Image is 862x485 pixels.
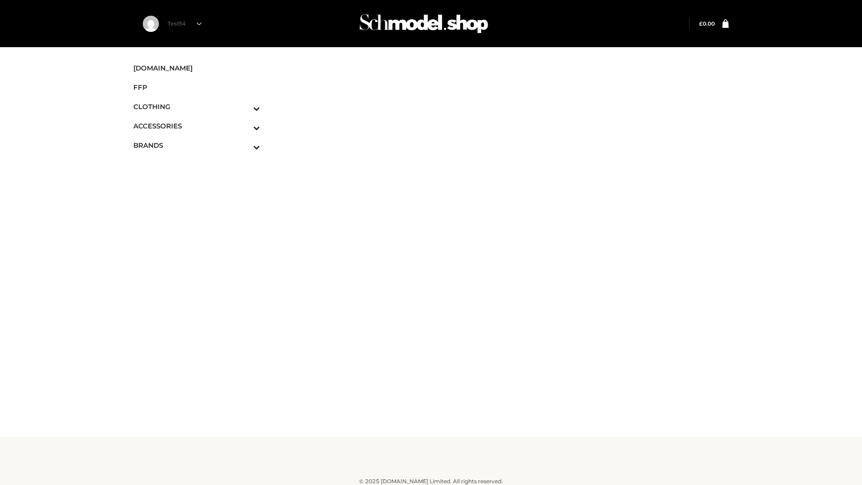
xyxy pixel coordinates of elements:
button: Toggle Submenu [229,97,260,116]
button: Toggle Submenu [229,136,260,155]
span: ACCESSORIES [133,121,260,131]
img: Schmodel Admin 964 [356,6,491,41]
a: BRANDSToggle Submenu [133,136,260,155]
a: [DOMAIN_NAME] [133,58,260,78]
a: FFP [133,78,260,97]
a: ACCESSORIESToggle Submenu [133,116,260,136]
span: CLOTHING [133,101,260,112]
span: £ [699,20,703,27]
span: FFP [133,82,260,93]
button: Toggle Submenu [229,116,260,136]
span: BRANDS [133,140,260,150]
span: [DOMAIN_NAME] [133,63,260,73]
a: Test54 [167,20,202,27]
bdi: 0.00 [699,20,715,27]
a: CLOTHINGToggle Submenu [133,97,260,116]
a: £0.00 [699,20,715,27]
